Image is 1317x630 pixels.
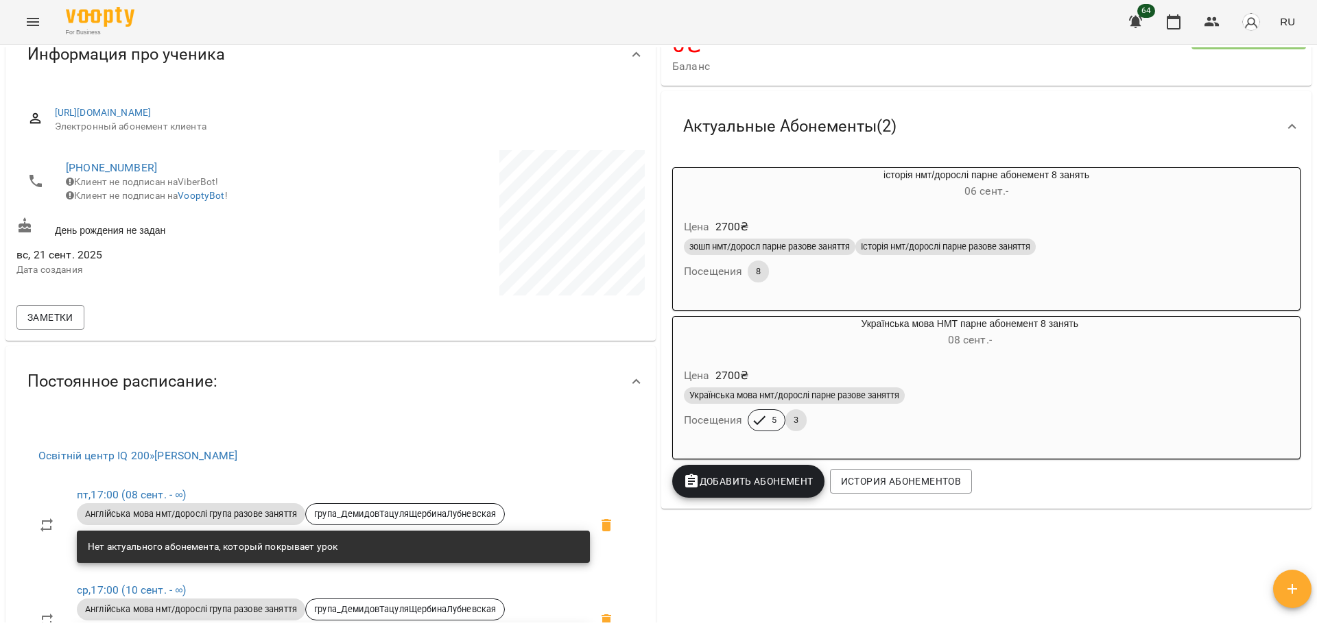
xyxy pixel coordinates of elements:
[77,603,305,616] span: Англійська мова нмт/дорослі група разове заняття
[16,305,84,330] button: Заметки
[5,346,656,417] div: Постоянное расписание:
[77,508,305,520] span: Англійська мова нмт/дорослі група разове заняття
[1137,4,1155,18] span: 64
[306,508,504,520] span: група_ДемидовТацуляЩербинаЛубневская
[66,161,157,174] a: [PHONE_NUMBER]
[673,317,1266,350] div: Українська мова НМТ парне абонемент 8 занять
[178,190,224,201] a: VooptyBot
[55,107,152,118] a: [URL][DOMAIN_NAME]
[684,262,742,281] h6: Посещения
[748,265,769,278] span: 8
[785,414,807,426] span: 3
[683,473,814,489] span: Добавить Абонемент
[684,411,742,430] h6: Посещения
[306,603,504,616] span: група_ДемидовТацуляЩербинаЛубневская
[305,503,505,525] div: група_ДемидовТацуляЩербинаЛубневская
[684,217,710,237] h6: Цена
[305,598,505,620] div: група_ДемидовТацуляЩербинаЛубневская
[77,488,187,501] a: пт,17:00 (08 сент. - ∞)
[715,219,749,235] p: 2700 ₴
[841,473,961,489] span: История абонементов
[5,19,656,90] div: Информация про ученика
[1242,12,1261,32] img: avatar_s.png
[673,168,1300,201] div: історія нмт/дорослі парне абонемент 8 занять
[66,7,134,27] img: Voopty Logo
[27,44,225,65] span: Информация про ученика
[661,91,1312,162] div: Актуальные Абонементы(2)
[66,176,219,187] span: Клиент не подписан на ViberBot!
[38,449,237,462] a: Освітній центр IQ 200»[PERSON_NAME]
[830,469,972,494] button: История абонементов
[66,28,134,37] span: For Business
[1274,9,1301,34] button: RU
[16,247,328,263] span: вс, 21 сент. 2025
[672,58,1191,75] span: Баланс
[715,367,749,384] p: 2700 ₴
[16,263,328,277] p: Дата создания
[27,371,217,392] span: Постоянное расписание:
[55,120,634,134] span: Электронный абонемент клиента
[16,5,49,38] button: Menu
[855,241,1036,253] span: Історія нмт/дорослі парне разове заняття
[77,583,187,596] a: ср,17:00 (10 сент. - ∞)
[672,465,824,498] button: Добавить Абонемент
[66,190,228,201] span: Клиент не подписан на !
[14,215,331,240] div: День рождения не задан
[683,116,897,137] span: Актуальные Абонементы ( 2 )
[684,241,855,253] span: зошп нмт/доросл парне разове заняття
[763,414,785,426] span: 5
[964,184,1008,197] span: 06 сент. -
[590,509,623,542] span: Удалить клиента из группы група_ДемидовТацуляЩербинаЛубневская для курса Тагунова Анастасія Костя...
[948,333,992,346] span: 08 сент. -
[673,317,1266,448] button: Українська мова НМТ парне абонемент 8 занять08 сент.- Цена2700₴Українська мова нмт/дорослі парне ...
[684,366,710,385] h6: Цена
[88,535,337,559] div: Нет актуального абонемента, который покрывает урок
[684,389,905,402] span: Українська мова нмт/дорослі парне разове заняття
[1280,14,1295,29] span: RU
[27,309,73,326] span: Заметки
[673,168,1300,299] button: історія нмт/дорослі парне абонемент 8 занять06 сент.- Цена2700₴зошп нмт/доросл парне разове занят...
